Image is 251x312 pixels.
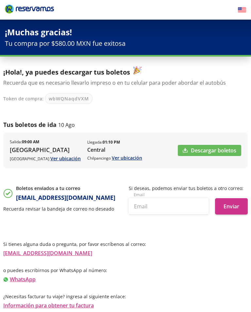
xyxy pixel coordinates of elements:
[3,95,43,102] p: Token de compra:
[129,185,248,192] p: Si deseas, podemos enviar tus boletos a otro correo:
[50,155,81,162] a: Ver ubicación
[87,154,142,161] p: Chilpancingo
[10,276,36,283] a: WhatsApp
[178,145,241,156] a: Descargar boletos
[3,241,248,248] p: Si tienes alguna duda o pregunta, por favor escríbenos al correo:
[5,39,246,48] p: Tu compra por $580.00 MXN fue exitosa
[5,4,54,14] i: Brand Logo
[16,193,115,202] p: [EMAIL_ADDRESS][DOMAIN_NAME]
[16,185,115,192] p: Boletos enviados a tu correo
[3,120,57,129] p: Tus boletos de ida
[3,79,244,87] p: Recuerda que es necesario llevarlo impreso o en tu celular para poder abordar el autobús
[58,121,75,129] p: 10 Ago
[215,198,248,215] button: Enviar
[10,155,81,162] p: [GEOGRAPHIC_DATA]
[112,155,142,161] a: Ver ubicación
[3,205,122,212] p: Recuerda revisar la bandeja de correo no deseado
[3,302,94,309] a: Información para obtener tu factura
[103,139,120,145] b: 01:10 PM
[3,250,92,257] a: [EMAIL_ADDRESS][DOMAIN_NAME]
[87,139,120,145] p: Llegada :
[3,66,244,77] p: ¡Hola!, ya puedes descargar tus boletos
[238,6,246,14] button: English
[10,139,39,145] p: Salida :
[5,26,246,39] p: ¡Muchas gracias!
[129,198,209,215] input: Email
[10,146,81,154] p: [GEOGRAPHIC_DATA]
[5,4,54,16] a: Brand Logo
[3,293,248,300] p: ¿Necesitas facturar tu viaje? ingresa al siguiente enlace:
[22,139,39,145] b: 09:00 AM
[3,267,248,274] p: o puedes escribirnos por WhatsApp al número:
[87,146,142,154] p: Central
[49,95,89,102] span: wbWQNaqdVXM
